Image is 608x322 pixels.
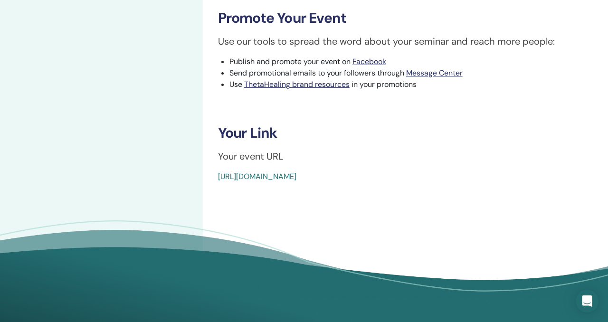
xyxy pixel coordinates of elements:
a: ThetaHealing brand resources [244,79,350,89]
a: Facebook [352,57,386,66]
li: Send promotional emails to your followers through [229,67,593,79]
a: [URL][DOMAIN_NAME] [218,171,296,181]
a: Message Center [406,68,463,78]
li: Publish and promote your event on [229,56,593,67]
h3: Promote Your Event [218,9,593,27]
p: Your event URL [218,149,593,163]
h3: Your Link [218,124,593,142]
div: Open Intercom Messenger [576,290,598,313]
li: Use in your promotions [229,79,593,90]
p: Use our tools to spread the word about your seminar and reach more people: [218,34,593,48]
